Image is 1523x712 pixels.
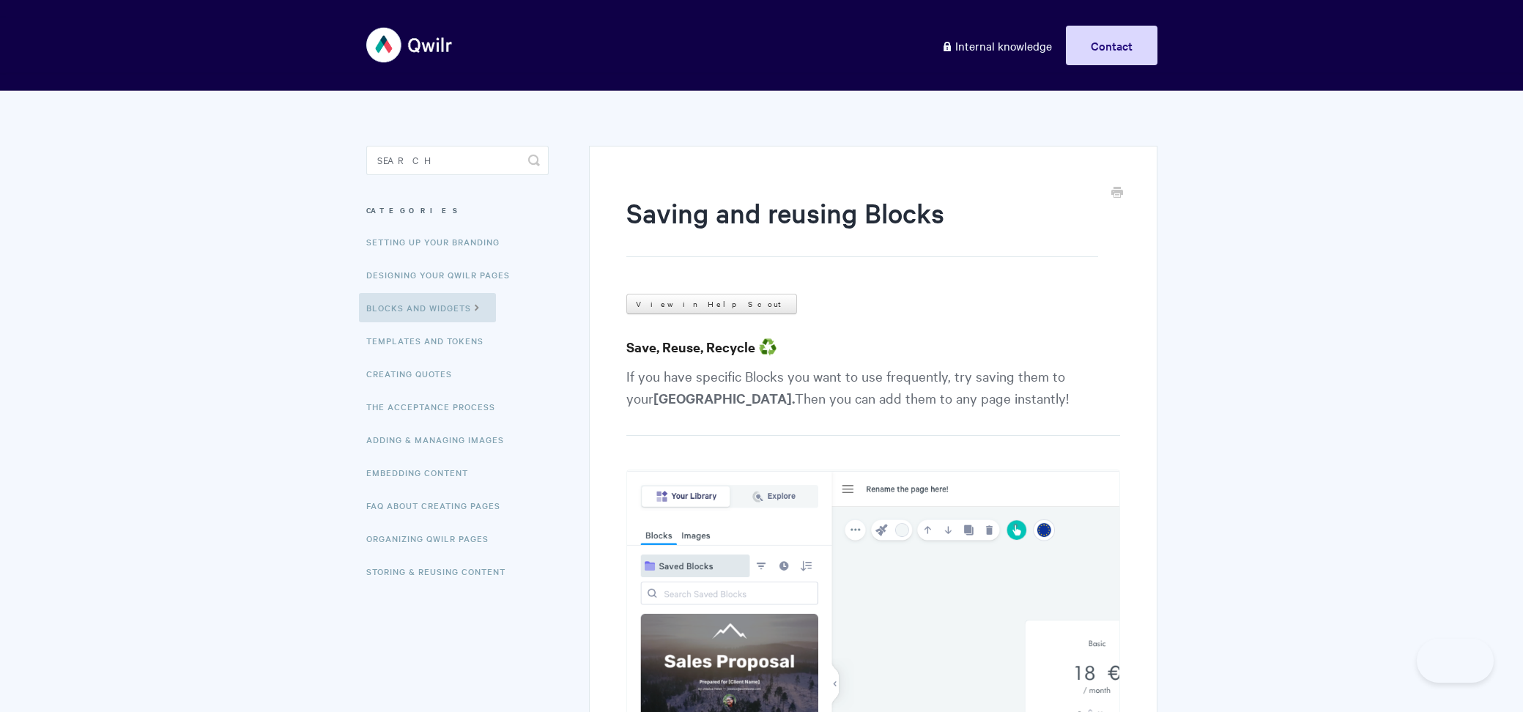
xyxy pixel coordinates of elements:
a: Contact [1066,26,1157,65]
a: Blocks and Widgets [359,293,496,322]
a: Adding & Managing Images [366,425,515,454]
a: Templates and Tokens [366,326,494,355]
h1: Saving and reusing Blocks [626,194,1097,257]
a: Organizing Qwilr Pages [366,524,500,553]
h3: Categories [366,197,549,223]
input: Search [366,146,549,175]
a: View in Help Scout [626,294,797,314]
a: Storing & Reusing Content [366,557,516,586]
img: Qwilr Help Center [366,18,453,73]
a: Internal knowledge [930,26,1063,65]
iframe: Toggle Customer Support [1417,639,1494,683]
a: Setting up your Branding [366,227,511,256]
a: Designing Your Qwilr Pages [366,260,521,289]
strong: [GEOGRAPHIC_DATA]. [653,389,795,407]
a: FAQ About Creating Pages [366,491,511,520]
p: If you have specific Blocks you want to use frequently, try saving them to your Then you can add ... [626,365,1119,436]
h3: Save, Reuse, Recycle ♻️ [626,337,1119,357]
a: Creating Quotes [366,359,463,388]
a: Embedding Content [366,458,479,487]
a: The Acceptance Process [366,392,506,421]
a: Print this Article [1111,185,1123,201]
